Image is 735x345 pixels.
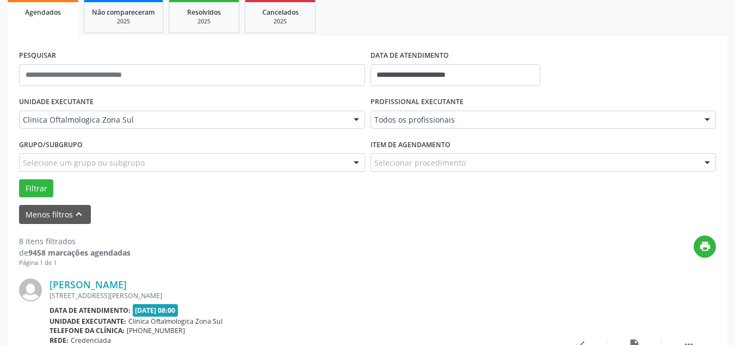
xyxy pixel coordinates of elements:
img: img [19,279,42,301]
button: print [694,235,716,258]
span: Clinica Oftalmologica Zona Sul [23,114,343,125]
div: 2025 [177,17,231,26]
div: [STREET_ADDRESS][PERSON_NAME] [50,291,553,300]
b: Data de atendimento: [50,306,131,315]
label: Grupo/Subgrupo [19,136,83,153]
label: Item de agendamento [370,136,450,153]
span: Clinica Oftalmologica Zona Sul [128,317,223,326]
span: Resolvidos [187,8,221,17]
label: PROFISSIONAL EXECUTANTE [370,94,464,111]
i: keyboard_arrow_up [73,208,85,220]
label: PESQUISAR [19,47,56,64]
i: print [699,240,711,252]
label: UNIDADE EXECUTANTE [19,94,94,111]
span: Selecione um grupo ou subgrupo [23,157,145,168]
b: Unidade executante: [50,317,126,326]
span: Cancelados [262,8,299,17]
strong: 9458 marcações agendadas [28,247,131,258]
button: Menos filtroskeyboard_arrow_up [19,205,91,224]
span: Credenciada [71,336,111,345]
span: Todos os profissionais [374,114,694,125]
a: [PERSON_NAME] [50,279,127,290]
label: DATA DE ATENDIMENTO [370,47,449,64]
b: Telefone da clínica: [50,326,125,335]
div: 2025 [253,17,307,26]
div: 8 itens filtrados [19,235,131,247]
span: Não compareceram [92,8,155,17]
button: Filtrar [19,179,53,198]
span: [DATE] 08:00 [133,304,178,317]
div: 2025 [92,17,155,26]
span: Agendados [25,8,61,17]
div: de [19,247,131,258]
span: Selecionar procedimento [374,157,466,168]
b: Rede: [50,336,69,345]
div: Página 1 de 1 [19,258,131,268]
span: [PHONE_NUMBER] [127,326,185,335]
